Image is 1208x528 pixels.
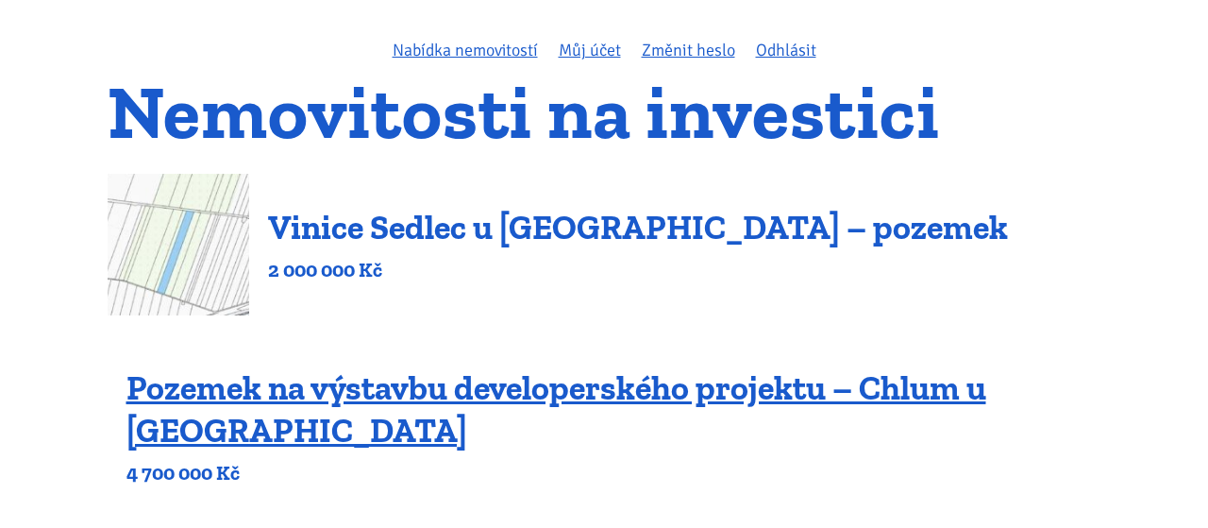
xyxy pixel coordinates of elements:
[126,367,986,451] a: Pozemek na výstavbu developerského projektu – Chlum u [GEOGRAPHIC_DATA]
[559,40,621,60] a: Můj účet
[108,80,1101,144] h1: Nemovitosti na investici
[642,40,735,60] a: Změnit heslo
[393,40,538,60] a: Nabídka nemovitostí
[268,207,1008,247] a: Vinice Sedlec u [GEOGRAPHIC_DATA] – pozemek
[126,460,1101,486] p: 4 700 000 Kč
[268,257,1008,283] p: 2 000 000 Kč
[756,40,816,60] a: Odhlásit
